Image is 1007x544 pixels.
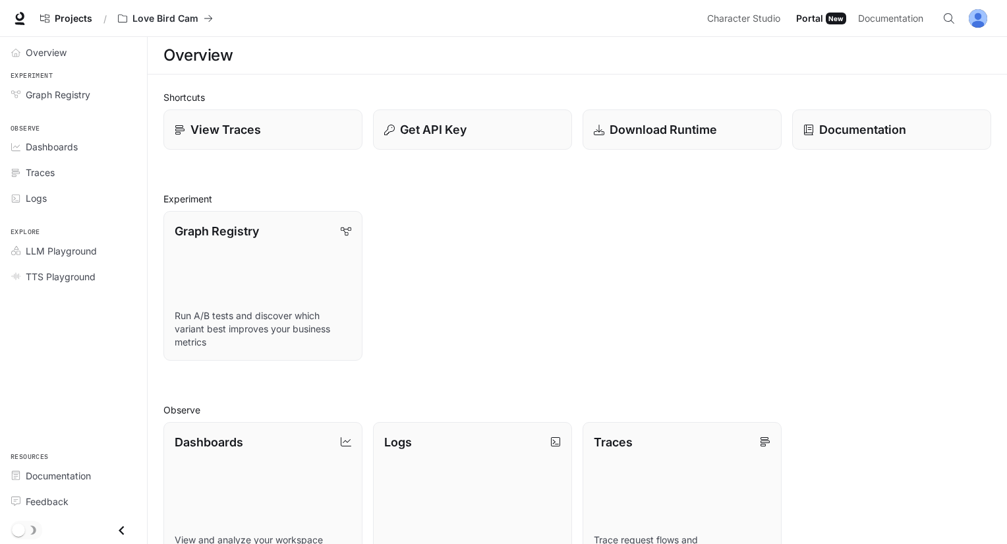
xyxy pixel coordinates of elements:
a: LLM Playground [5,239,142,262]
p: Download Runtime [610,121,717,138]
button: All workspaces [112,5,219,32]
p: Dashboards [175,433,243,451]
p: Traces [594,433,633,451]
h2: Observe [163,403,991,417]
a: View Traces [163,109,362,150]
a: Feedback [5,490,142,513]
a: Documentation [853,5,933,32]
p: Run A/B tests and discover which variant best improves your business metrics [175,309,351,349]
a: PortalNew [791,5,851,32]
a: Documentation [792,109,991,150]
div: New [826,13,846,24]
div: / [98,12,112,26]
span: Character Studio [707,11,780,27]
h1: Overview [163,42,233,69]
p: Logs [384,433,412,451]
span: LLM Playground [26,244,97,258]
p: Love Bird Cam [132,13,198,24]
button: User avatar [965,5,991,32]
a: TTS Playground [5,265,142,288]
a: Go to projects [34,5,98,32]
p: View Traces [190,121,261,138]
span: Documentation [858,11,923,27]
img: User avatar [969,9,987,28]
a: Character Studio [702,5,790,32]
a: Traces [5,161,142,184]
p: Graph Registry [175,222,259,240]
span: Dashboards [26,140,78,154]
a: Graph RegistryRun A/B tests and discover which variant best improves your business metrics [163,211,362,361]
span: Overview [26,45,67,59]
span: Logs [26,191,47,205]
h2: Shortcuts [163,90,991,104]
p: Get API Key [400,121,467,138]
span: Portal [796,11,823,27]
a: Overview [5,41,142,64]
a: Dashboards [5,135,142,158]
span: Dark mode toggle [12,522,25,537]
a: Graph Registry [5,83,142,106]
span: TTS Playground [26,270,96,284]
button: Get API Key [373,109,572,150]
button: Close drawer [107,517,136,544]
span: Projects [55,13,92,24]
button: Open Command Menu [936,5,962,32]
h2: Experiment [163,192,991,206]
span: Feedback [26,495,69,508]
a: Documentation [5,464,142,487]
p: Documentation [819,121,906,138]
a: Download Runtime [583,109,782,150]
span: Traces [26,166,55,179]
span: Documentation [26,469,91,483]
span: Graph Registry [26,88,90,102]
a: Logs [5,187,142,210]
